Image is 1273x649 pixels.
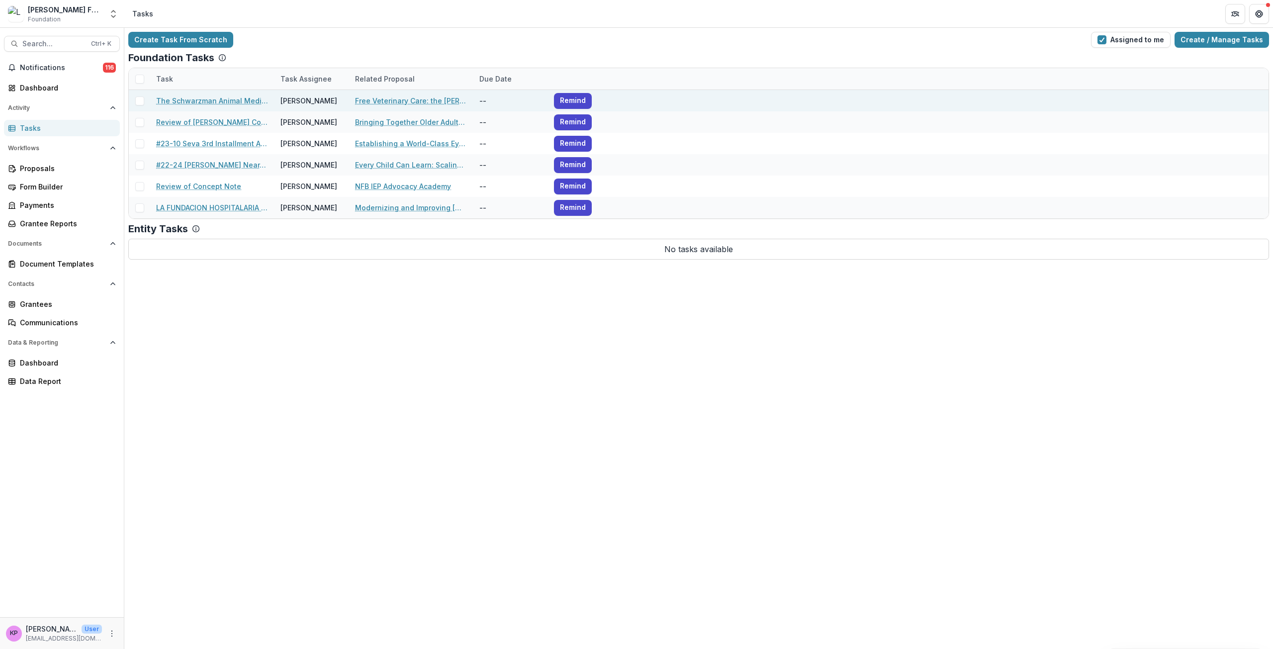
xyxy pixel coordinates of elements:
[150,68,274,90] div: Task
[28,4,102,15] div: [PERSON_NAME] Fund for the Blind
[4,179,120,195] a: Form Builder
[280,202,337,213] div: [PERSON_NAME]
[128,239,1269,260] p: No tasks available
[4,276,120,292] button: Open Contacts
[20,123,112,133] div: Tasks
[128,6,157,21] nav: breadcrumb
[355,181,451,191] a: NFB IEP Advocacy Academy
[280,160,337,170] div: [PERSON_NAME]
[274,74,338,84] div: Task Assignee
[8,240,106,247] span: Documents
[4,335,120,351] button: Open Data & Reporting
[280,95,337,106] div: [PERSON_NAME]
[156,95,269,106] a: The Schwarzman Animal Medical Center LOI Review
[8,145,106,152] span: Workflows
[4,373,120,389] a: Data Report
[280,181,337,191] div: [PERSON_NAME]
[473,74,518,84] div: Due Date
[473,133,548,154] div: --
[26,634,102,643] p: [EMAIL_ADDRESS][DOMAIN_NAME]
[1091,32,1171,48] button: Assigned to me
[26,624,78,634] p: [PERSON_NAME]
[150,74,179,84] div: Task
[132,8,153,19] div: Tasks
[156,117,269,127] a: Review of [PERSON_NAME] Concept Note
[156,181,241,191] a: Review of Concept Note
[8,280,106,287] span: Contacts
[355,160,467,170] a: Every Child Can Learn: Scaling Up Systemic Change for Children with Disabilities and Visual Impai...
[20,299,112,309] div: Grantees
[473,90,548,111] div: --
[128,32,233,48] a: Create Task From Scratch
[8,104,106,111] span: Activity
[128,52,214,64] p: Foundation Tasks
[156,138,269,149] a: #23-10 Seva 3rd Installment Approval & Year 2 Report Summary
[473,197,548,218] div: --
[554,179,592,194] button: Remind
[20,317,112,328] div: Communications
[89,38,113,49] div: Ctrl + K
[20,83,112,93] div: Dashboard
[20,259,112,269] div: Document Templates
[106,4,120,24] button: Open entity switcher
[156,202,269,213] a: LA FUNDACION HOSPITALARIA [GEOGRAPHIC_DATA][PERSON_NAME] LOI Review
[280,117,337,127] div: [PERSON_NAME]
[1225,4,1245,24] button: Partners
[4,100,120,116] button: Open Activity
[4,160,120,177] a: Proposals
[20,358,112,368] div: Dashboard
[20,182,112,192] div: Form Builder
[4,296,120,312] a: Grantees
[4,236,120,252] button: Open Documents
[4,140,120,156] button: Open Workflows
[8,339,106,346] span: Data & Reporting
[554,136,592,152] button: Remind
[473,154,548,176] div: --
[103,63,116,73] span: 116
[128,223,188,235] p: Entity Tasks
[1249,4,1269,24] button: Get Help
[4,355,120,371] a: Dashboard
[82,625,102,634] p: User
[473,68,548,90] div: Due Date
[554,157,592,173] button: Remind
[4,36,120,52] button: Search...
[4,60,120,76] button: Notifications116
[28,15,61,24] span: Foundation
[106,628,118,640] button: More
[473,111,548,133] div: --
[4,256,120,272] a: Document Templates
[274,68,349,90] div: Task Assignee
[4,80,120,96] a: Dashboard
[20,218,112,229] div: Grantee Reports
[4,215,120,232] a: Grantee Reports
[349,74,421,84] div: Related Proposal
[355,138,467,149] a: Establishing a World-Class Eye Care Training and Learning Center in [GEOGRAPHIC_DATA] - 87560551
[4,120,120,136] a: Tasks
[20,200,112,210] div: Payments
[4,197,120,213] a: Payments
[20,376,112,386] div: Data Report
[349,68,473,90] div: Related Proposal
[10,630,18,637] div: Khanh Phan
[554,114,592,130] button: Remind
[355,202,467,213] a: Modernizing and Improving [MEDICAL_DATA] Capacity in [GEOGRAPHIC_DATA], [GEOGRAPHIC_DATA]
[280,138,337,149] div: [PERSON_NAME]
[22,40,85,48] span: Search...
[20,163,112,174] div: Proposals
[4,314,120,331] a: Communications
[355,95,467,106] a: Free Veterinary Care: the [PERSON_NAME] [PERSON_NAME] Fund for Guide Dogs
[473,176,548,197] div: --
[156,160,269,170] a: #22-24 [PERSON_NAME] Near-Final Report Summary
[554,200,592,216] button: Remind
[1175,32,1269,48] a: Create / Manage Tasks
[355,117,467,127] a: Bringing Together Older Adults with Vision Loss
[20,64,103,72] span: Notifications
[554,93,592,109] button: Remind
[8,6,24,22] img: Lavelle Fund for the Blind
